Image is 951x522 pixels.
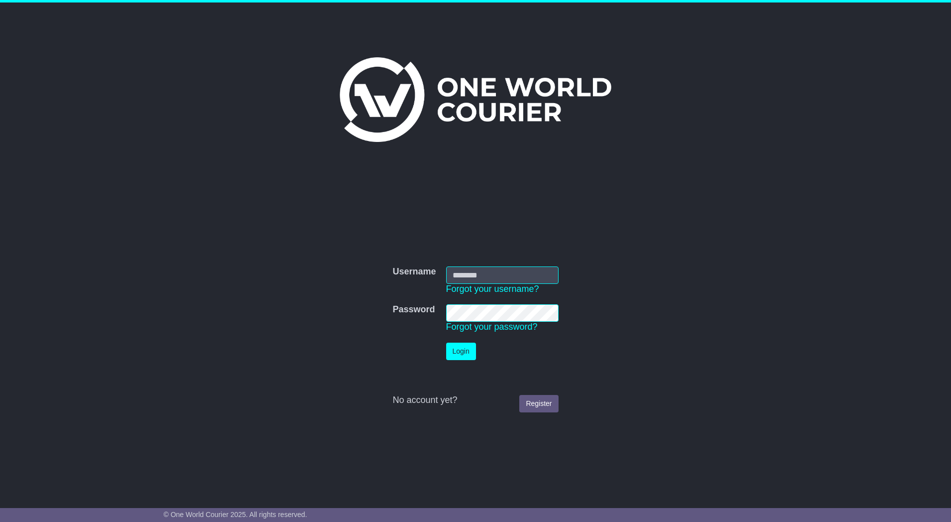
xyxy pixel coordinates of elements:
a: Forgot your password? [446,322,538,332]
a: Register [519,395,558,412]
label: Password [392,304,435,315]
img: One World [340,57,611,142]
label: Username [392,266,436,277]
a: Forgot your username? [446,284,539,294]
div: No account yet? [392,395,558,406]
button: Login [446,343,476,360]
span: © One World Courier 2025. All rights reserved. [164,511,307,519]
